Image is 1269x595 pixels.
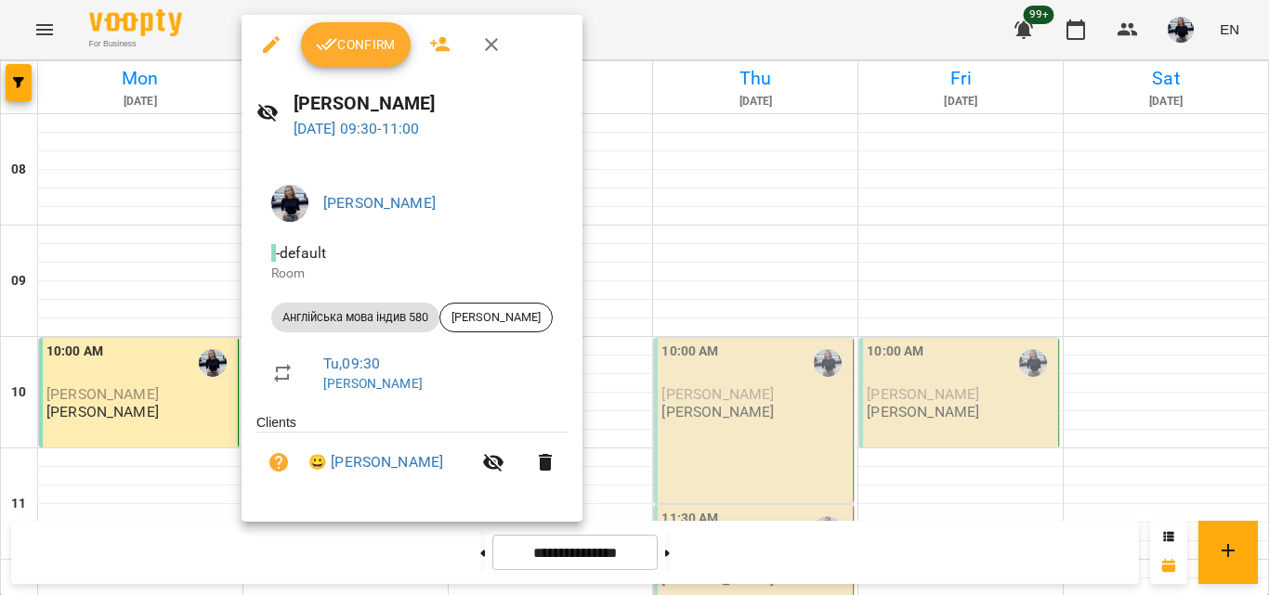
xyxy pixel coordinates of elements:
span: Confirm [316,33,396,56]
a: [PERSON_NAME] [323,194,436,212]
span: Англійська мова індив 580 [271,309,439,326]
a: [DATE] 09:30-11:00 [294,120,420,137]
ul: Clients [256,413,568,499]
a: 😀 [PERSON_NAME] [308,451,443,473]
h6: [PERSON_NAME] [294,89,568,118]
img: bed276abe27a029eceb0b2f698d12980.jpg [271,185,308,222]
button: Confirm [301,22,411,67]
span: [PERSON_NAME] [440,309,552,326]
div: [PERSON_NAME] [439,303,553,332]
button: Unpaid. Bill the attendance? [256,440,301,485]
p: Room [271,265,553,283]
a: Tu , 09:30 [323,355,380,372]
a: [PERSON_NAME] [323,376,423,391]
span: - default [271,244,330,262]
